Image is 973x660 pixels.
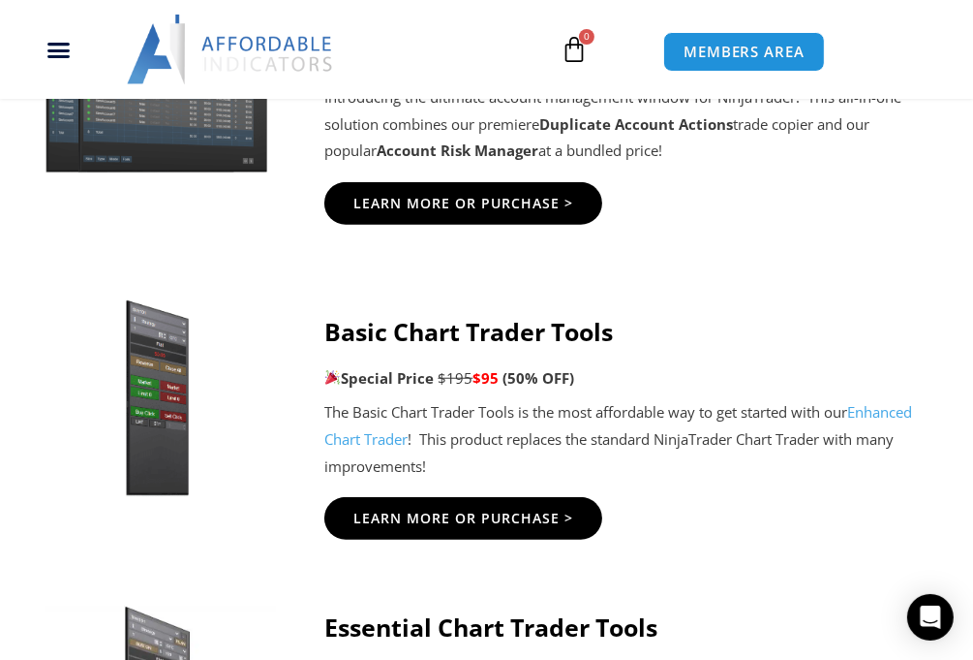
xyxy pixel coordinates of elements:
[324,84,934,166] p: Introducing the ultimate account management window for NinjaTrader! This all-in-one solution comb...
[39,297,276,501] img: BasicTools | Affordable Indicators – NinjaTrader
[324,611,657,644] strong: Essential Chart Trader Tools
[324,399,934,481] p: The Basic Chart Trader Tools is the most affordable way to get started with our ! This product re...
[438,368,472,388] span: $195
[502,368,574,388] span: (50% OFF)
[324,402,912,449] a: Enhanced Chart Trader
[472,368,499,388] span: $95
[377,141,538,160] strong: Account Risk Manager
[907,594,954,641] div: Open Intercom Messenger
[324,368,434,388] strong: Special Price
[353,197,573,210] span: Learn More Or Purchase >
[684,45,805,59] span: MEMBERS AREA
[11,31,107,68] div: Menu Toggle
[127,15,335,84] img: LogoAI | Affordable Indicators – NinjaTrader
[663,32,825,72] a: MEMBERS AREA
[325,370,340,385] img: 🎉
[532,21,617,78] a: 0
[579,29,594,45] span: 0
[539,114,733,134] strong: Duplicate Account Actions
[324,182,602,225] a: Learn More Or Purchase >
[353,512,573,525] span: Learn More Or Purchase >
[324,315,613,348] strong: Basic Chart Trader Tools
[39,31,276,175] img: Screenshot 2024-11-20 151221 | Affordable Indicators – NinjaTrader
[324,497,602,540] a: Learn More Or Purchase >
